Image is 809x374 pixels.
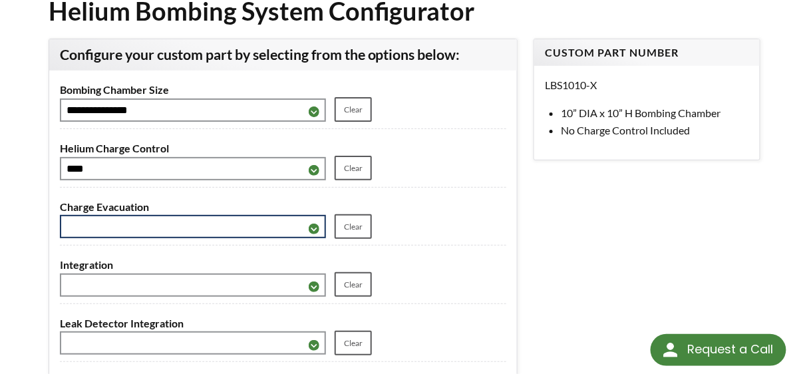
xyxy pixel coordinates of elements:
div: Request a Call [651,334,786,366]
div: Request a Call [687,334,773,365]
p: LBS1010-X [545,77,749,94]
label: Charge Evacuation [60,198,507,216]
img: round button [660,339,681,361]
label: Integration [60,256,507,274]
label: Helium Charge Control [60,140,507,157]
a: Clear [335,97,372,122]
h4: Custom Part Number [545,46,749,60]
a: Clear [335,214,372,239]
li: 10” DIA x 10” H Bombing Chamber [561,104,749,122]
label: Bombing Chamber Size [60,81,507,98]
label: Leak Detector Integration [60,315,507,332]
h3: Configure your custom part by selecting from the options below: [60,46,507,65]
a: Clear [335,272,372,297]
a: Clear [335,331,372,355]
li: No Charge Control Included [561,122,749,139]
a: Clear [335,156,372,180]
